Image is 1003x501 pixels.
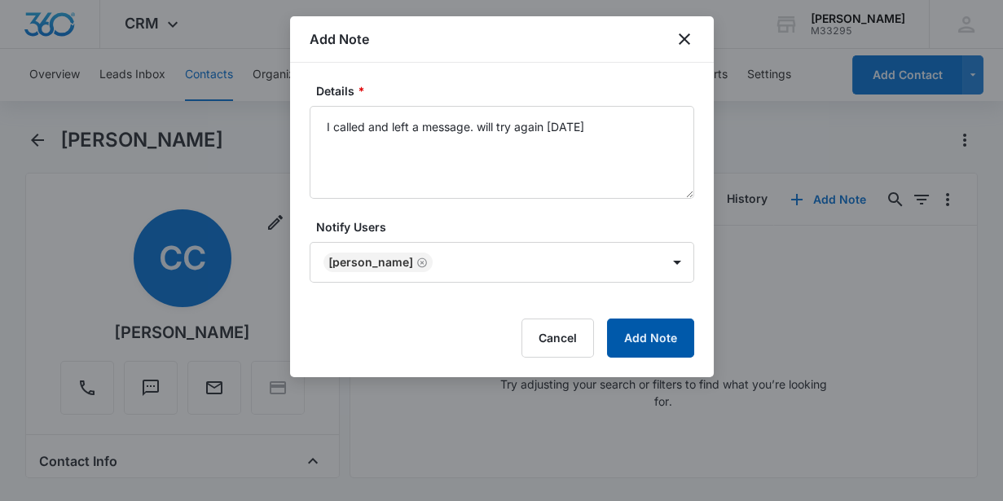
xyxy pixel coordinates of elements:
[310,106,694,199] textarea: I called and left a message. will try again [DATE]
[521,319,594,358] button: Cancel
[328,257,413,268] div: [PERSON_NAME]
[675,29,694,49] button: close
[316,218,701,235] label: Notify Users
[310,29,369,49] h1: Add Note
[413,257,428,268] div: Remove Gerard Jiron
[316,82,701,99] label: Details
[607,319,694,358] button: Add Note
